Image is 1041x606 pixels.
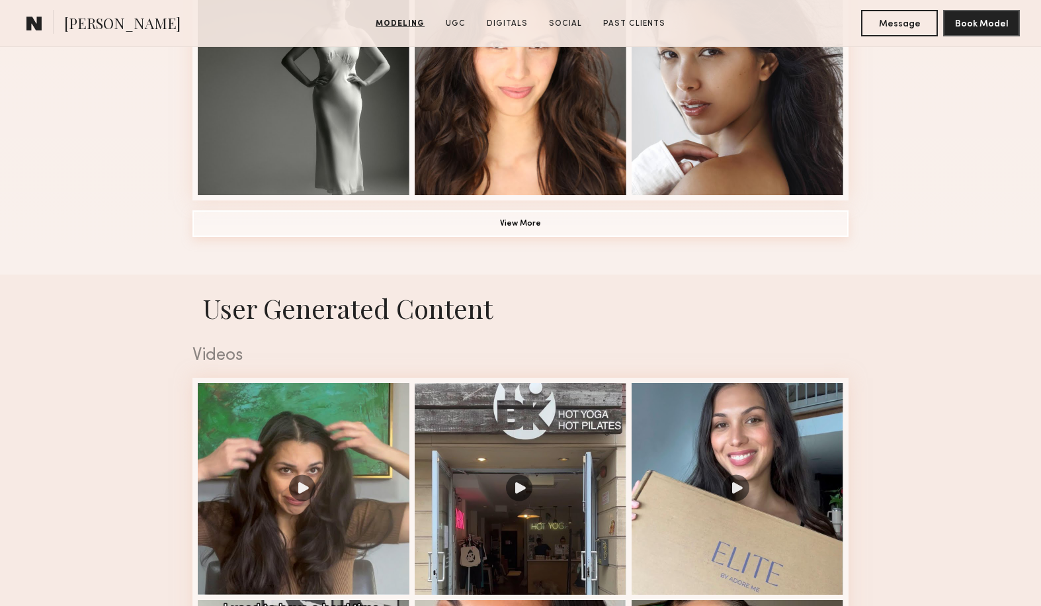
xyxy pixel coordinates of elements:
h1: User Generated Content [182,290,859,325]
a: Past Clients [598,18,671,30]
button: Message [861,10,938,36]
button: View More [192,210,849,237]
a: UGC [440,18,471,30]
div: Videos [192,347,849,365]
button: Book Model [943,10,1020,36]
a: Social [544,18,587,30]
a: Book Model [943,17,1020,28]
a: Modeling [370,18,430,30]
span: [PERSON_NAME] [64,13,181,36]
a: Digitals [481,18,533,30]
